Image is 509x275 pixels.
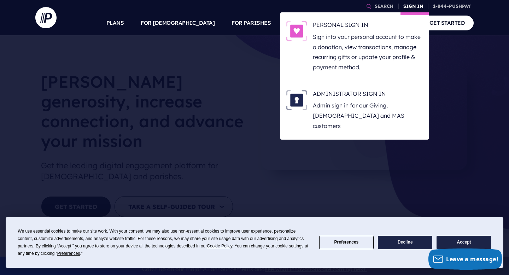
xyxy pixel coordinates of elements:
img: PERSONAL SIGN IN - Illustration [286,21,307,41]
h6: PERSONAL SIGN IN [313,21,423,31]
a: PERSONAL SIGN IN - Illustration PERSONAL SIGN IN Sign into your personal account to make a donati... [286,21,423,72]
span: Preferences [57,251,80,256]
h6: ADMINISTRATOR SIGN IN [313,90,423,100]
a: FOR [DEMOGRAPHIC_DATA] [141,11,215,35]
button: Leave a message! [428,248,502,270]
button: Accept [437,236,491,250]
button: Decline [378,236,432,250]
a: GET STARTED [421,16,474,30]
span: Leave a message! [446,255,498,263]
button: Preferences [319,236,374,250]
div: We use essential cookies to make our site work. With your consent, we may also use non-essential ... [18,228,310,257]
a: PLANS [106,11,124,35]
p: Admin sign in for our Giving, [DEMOGRAPHIC_DATA] and MAS customers [313,100,423,131]
p: Sign into your personal account to make a donation, view transactions, manage recurring gifts or ... [313,32,423,72]
div: Cookie Consent Prompt [6,217,503,268]
a: FOR PARISHES [232,11,271,35]
img: ADMINISTRATOR SIGN IN - Illustration [286,90,307,110]
a: EXPLORE [336,11,361,35]
span: Cookie Policy [207,244,232,248]
a: ADMINISTRATOR SIGN IN - Illustration ADMINISTRATOR SIGN IN Admin sign in for our Giving, [DEMOGRA... [286,90,423,131]
a: SOLUTIONS [288,11,319,35]
a: COMPANY [378,11,404,35]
